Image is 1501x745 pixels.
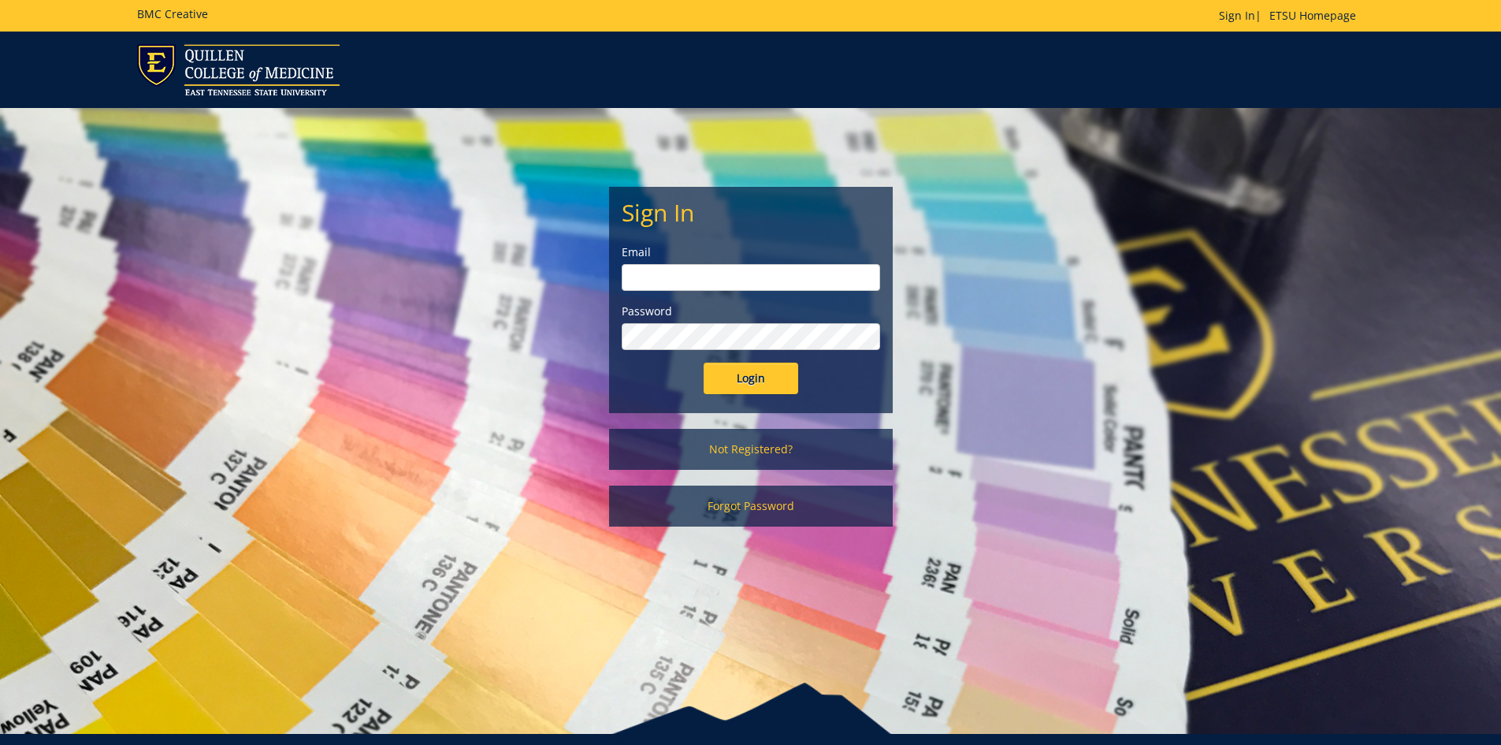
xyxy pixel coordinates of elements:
a: Forgot Password [609,486,893,527]
p: | [1219,8,1364,24]
label: Email [622,244,880,260]
a: Sign In [1219,8,1255,23]
input: Login [704,363,798,394]
a: ETSU Homepage [1261,8,1364,23]
h5: BMC Creative [137,8,208,20]
a: Not Registered? [609,429,893,470]
label: Password [622,304,880,319]
h2: Sign In [622,199,880,225]
img: ETSU logo [137,44,340,95]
